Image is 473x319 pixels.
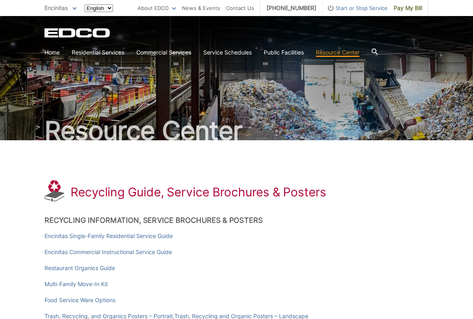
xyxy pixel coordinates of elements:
a: Restaurant Organics Guide [44,264,115,273]
a: Residential Services [72,48,124,57]
select: Select a language [85,4,113,12]
a: Contact Us [226,4,254,12]
a: Multi-Family Move-In Kit [44,280,108,289]
a: News & Events [182,4,220,12]
a: Food Service Ware Options [44,296,115,305]
a: EDCD logo. Return to the homepage. [44,28,111,38]
span: Encinitas [44,4,68,11]
h2: Resource Center [44,118,429,143]
a: Commercial Services [136,48,191,57]
a: Service Schedules [203,48,252,57]
a: Resource Center [316,48,360,57]
a: Encinitas Commercial Instructional Service Guide [44,248,172,256]
a: Public Facilities [264,48,304,57]
a: Encinitas Single-Family Residential Service Guide [44,232,173,240]
a: About EDCO [137,4,176,12]
span: Pay My Bill [394,4,422,12]
h1: Recycling Guide, Service Brochures & Posters [71,185,326,199]
a: Home [44,48,60,57]
h2: Recycling Information, Service Brochures & Posters [44,216,429,225]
